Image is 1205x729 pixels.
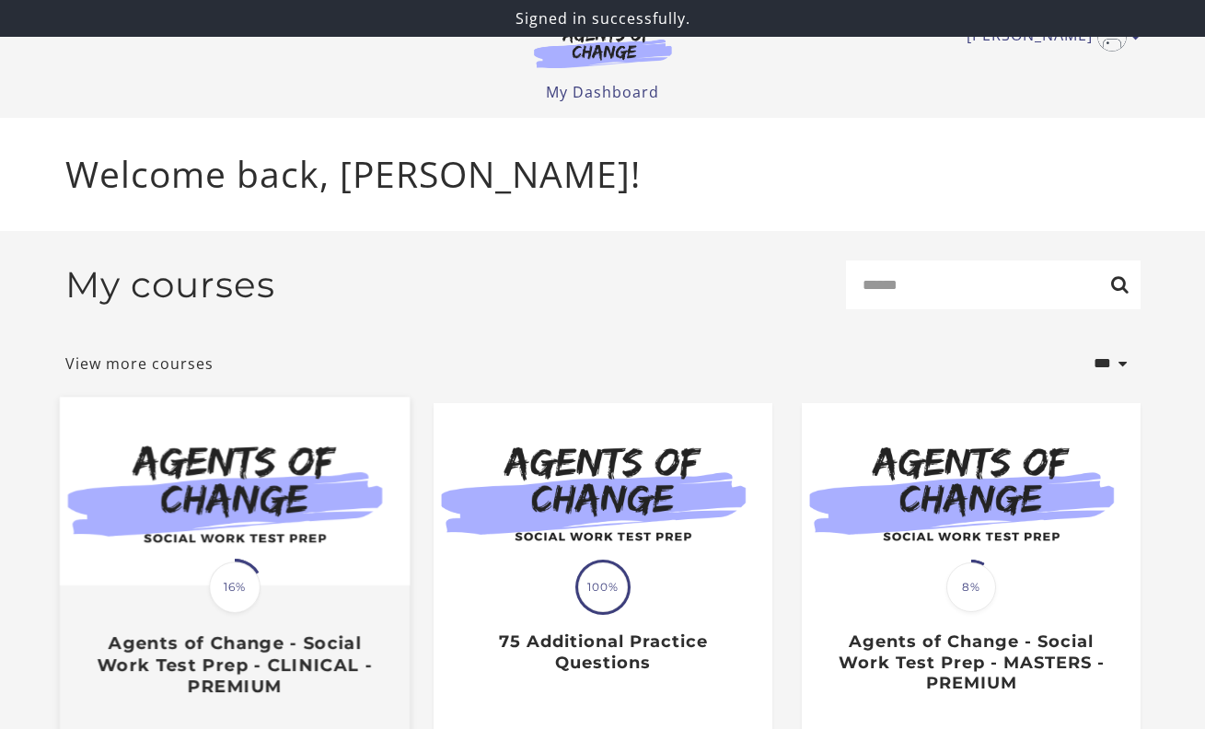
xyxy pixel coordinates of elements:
a: Toggle menu [967,22,1131,52]
span: 16% [209,561,261,613]
h2: My courses [65,263,275,307]
a: My Dashboard [546,82,659,102]
p: Signed in successfully. [7,7,1198,29]
p: Welcome back, [PERSON_NAME]! [65,147,1141,202]
h3: Agents of Change - Social Work Test Prep - MASTERS - PREMIUM [821,631,1120,694]
a: View more courses [65,353,214,375]
span: 8% [946,562,996,612]
h3: 75 Additional Practice Questions [453,631,752,673]
h3: Agents of Change - Social Work Test Prep - CLINICAL - PREMIUM [79,632,388,697]
img: Agents of Change Logo [515,26,691,68]
span: 100% [578,562,628,612]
